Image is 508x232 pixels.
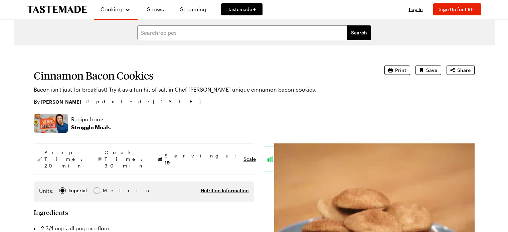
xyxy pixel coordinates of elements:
[402,6,429,13] button: Log In
[27,6,87,13] a: To Tastemade Home Page
[103,187,117,194] div: Metric
[44,149,86,169] span: Prep Time: 20 min
[351,29,367,36] span: Search
[228,6,256,13] span: Tastemade +
[165,152,240,166] span: Servings:
[457,67,471,74] span: Share
[39,187,117,196] div: Imperial Metric
[347,25,371,40] button: filters
[71,115,111,131] a: Recipe from:Struggle Meals
[221,3,263,15] a: Tastemade +
[165,159,170,165] span: 19
[68,187,87,194] div: Imperial
[426,67,437,74] span: Save
[384,66,410,75] button: Print
[447,66,475,75] button: Share
[439,6,476,12] span: Sign Up for FREE
[71,123,111,131] p: Struggle Meals
[34,114,68,133] img: Show where recipe is used
[68,187,88,194] span: Imperial
[395,67,406,74] span: Print
[101,6,122,12] span: Cooking
[34,208,68,216] h2: Ingredients
[415,66,441,75] button: Save recipe
[86,98,207,105] span: Updated : [DATE]
[34,98,81,106] p: By
[433,3,481,15] button: Sign Up for FREE
[39,187,54,195] label: Units:
[34,70,366,82] h1: Cinnamon Bacon Cookies
[41,98,81,105] a: [PERSON_NAME]
[103,187,118,194] span: Metric
[105,149,146,169] span: Cook Time: 30 min
[71,115,111,123] p: Recipe from:
[409,6,423,12] span: Log In
[201,187,249,194] button: Nutrition Information
[243,156,256,162] button: Scale
[101,3,131,16] button: Cooking
[34,86,366,94] p: Bacon isn't just for breakfast! Try it as a fun hit of salt in Chef [PERSON_NAME] unique cinnamon...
